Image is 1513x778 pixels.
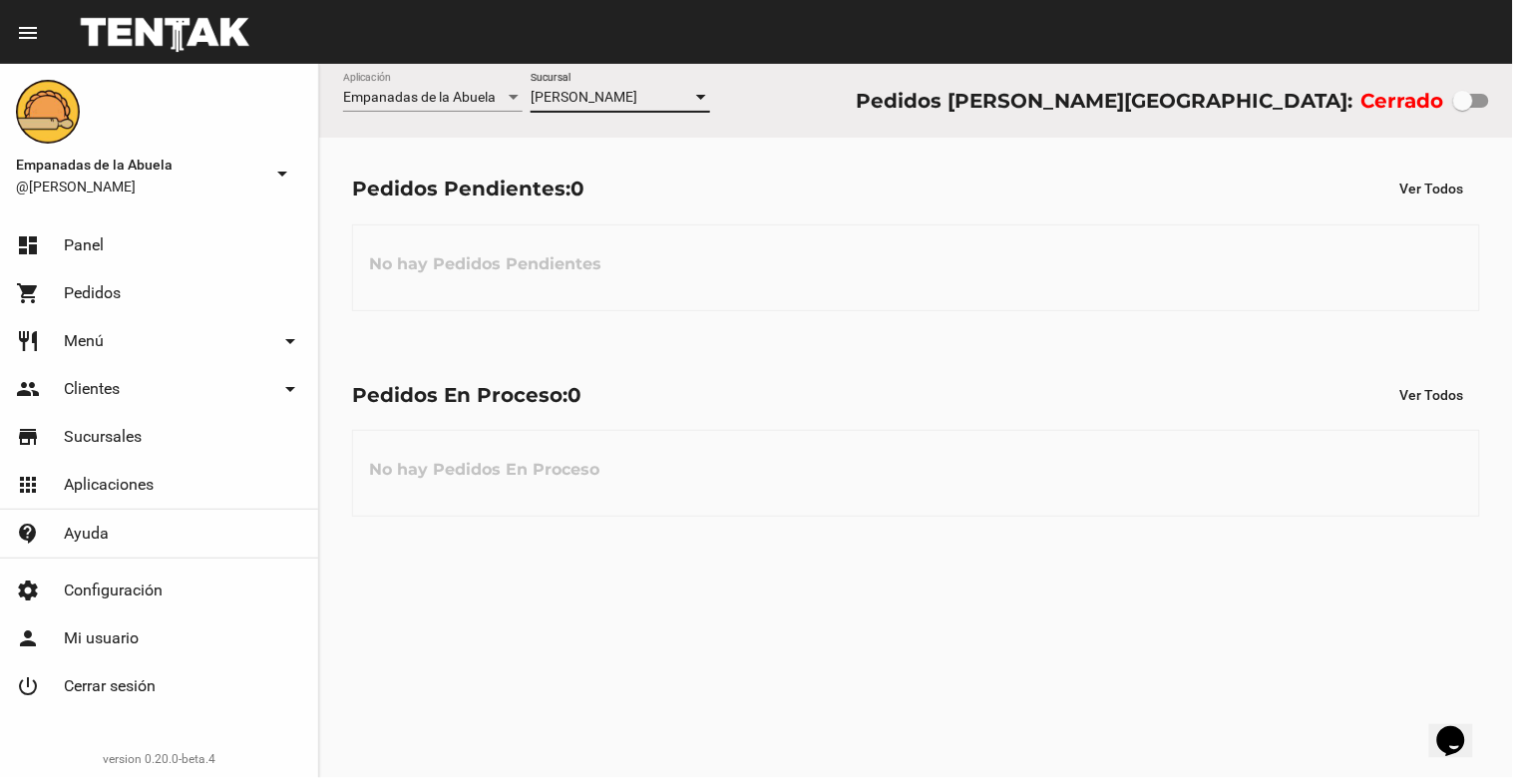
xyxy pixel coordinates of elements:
span: Clientes [64,379,120,399]
span: 0 [570,177,584,200]
label: Cerrado [1361,85,1444,117]
span: Sucursales [64,427,142,447]
span: Pedidos [64,283,121,303]
span: Empanadas de la Abuela [16,153,262,177]
div: Pedidos [PERSON_NAME][GEOGRAPHIC_DATA]: [856,85,1352,117]
span: Ver Todos [1400,181,1464,196]
span: Ayuda [64,524,109,544]
span: [PERSON_NAME] [531,89,637,105]
div: version 0.20.0-beta.4 [16,749,302,769]
mat-icon: power_settings_new [16,674,40,698]
span: Panel [64,235,104,255]
mat-icon: apps [16,473,40,497]
mat-icon: restaurant [16,329,40,353]
h3: No hay Pedidos Pendientes [353,234,617,294]
span: Configuración [64,581,163,600]
span: @[PERSON_NAME] [16,177,262,196]
img: f0136945-ed32-4f7c-91e3-a375bc4bb2c5.png [16,80,80,144]
iframe: chat widget [1429,698,1493,758]
div: Pedidos En Proceso: [352,379,581,411]
button: Ver Todos [1384,377,1480,413]
mat-icon: people [16,377,40,401]
mat-icon: arrow_drop_down [270,162,294,186]
mat-icon: menu [16,21,40,45]
span: Empanadas de la Abuela [343,89,496,105]
mat-icon: contact_support [16,522,40,546]
span: Mi usuario [64,628,139,648]
button: Ver Todos [1384,171,1480,206]
mat-icon: settings [16,579,40,602]
mat-icon: store [16,425,40,449]
mat-icon: arrow_drop_down [278,329,302,353]
mat-icon: person [16,626,40,650]
span: Aplicaciones [64,475,154,495]
mat-icon: dashboard [16,233,40,257]
span: Cerrar sesión [64,676,156,696]
mat-icon: arrow_drop_down [278,377,302,401]
span: 0 [567,383,581,407]
span: Menú [64,331,104,351]
span: Ver Todos [1400,387,1464,403]
div: Pedidos Pendientes: [352,173,584,204]
mat-icon: shopping_cart [16,281,40,305]
h3: No hay Pedidos En Proceso [353,440,615,500]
